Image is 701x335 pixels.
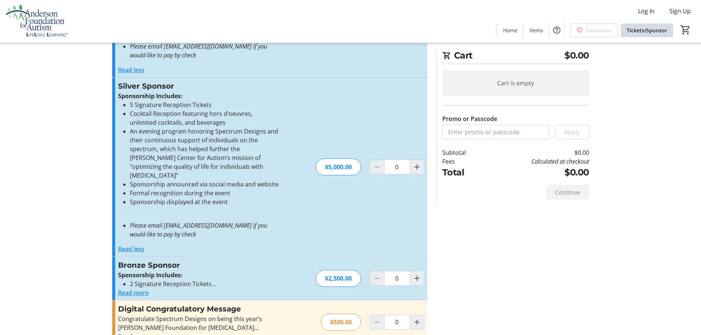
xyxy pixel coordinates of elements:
em: Please email [EMAIL_ADDRESS][DOMAIN_NAME] if you would like to pay by check [130,221,267,238]
td: Subtotal [442,148,485,157]
button: Apply [555,125,589,139]
span: Sign Up [669,7,691,15]
input: Digital Congratulatory Message Quantity [384,315,410,329]
span: Home [503,26,517,34]
h2: Cart [442,49,589,64]
h3: Bronze Sponsor [118,260,279,271]
div: $5,000.00 [316,158,361,175]
label: Promo or Passcode [442,114,497,123]
button: Cart [679,23,692,36]
td: Fees [442,157,485,166]
button: Read less [118,65,144,74]
img: Anderson Foundation for Autism 's Logo [4,3,70,40]
li: 5 Signature Reception Tickets [130,100,279,109]
span: Donations [586,26,612,34]
td: $0.00 [485,148,589,157]
button: Read more [118,288,149,297]
button: Increment by one [410,315,424,329]
strong: Sponsorship Includes: [118,92,183,100]
a: Donations [570,24,618,37]
a: Tickets/Sponsor [621,24,673,37]
input: Silver Sponsor Quantity [384,160,410,174]
li: Sponsorship announced via social media and website [130,180,279,189]
input: Bronze Sponsor Quantity [384,271,410,286]
td: Total [442,166,485,179]
button: Increment by one [410,271,424,285]
input: Enter promo or passcode [442,125,549,139]
li: 2 Signature Reception Tickets [130,279,279,288]
a: Home [497,24,523,37]
td: $0.00 [485,166,589,179]
strong: Sponsorship Includes: [118,271,183,279]
span: $0.00 [564,49,589,62]
button: Increment by one [410,160,424,174]
div: Congratulate Spectrum Designs on being this year’s [PERSON_NAME] Foundation for [MEDICAL_DATA] Si... [118,314,279,332]
h3: Digital Congratulatory Message [118,303,279,314]
button: Log In [632,5,661,17]
span: Apply [564,128,580,136]
span: Log In [638,7,655,15]
h3: Silver Sponsor [118,81,279,92]
li: Formal recognition during the event [130,189,279,197]
div: $2,500.00 [316,270,361,287]
span: Tickets/Sponsor [627,26,667,34]
a: Items [524,24,549,37]
div: Cart is empty [442,70,589,96]
li: An evening program honoring Spectrum Designs and their continuous support of individuals on the s... [130,127,279,180]
div: $500.00 [321,314,361,331]
button: Sign Up [663,5,697,17]
li: Sponsorship displayed at the event [130,197,279,206]
span: Items [530,26,543,34]
li: Cocktail Reception featuring hors d’oeuvres, unlimited cocktails, and beverages [130,109,279,127]
td: Calculated at checkout [485,157,589,166]
button: Read less [118,245,144,253]
button: Help [549,23,564,38]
